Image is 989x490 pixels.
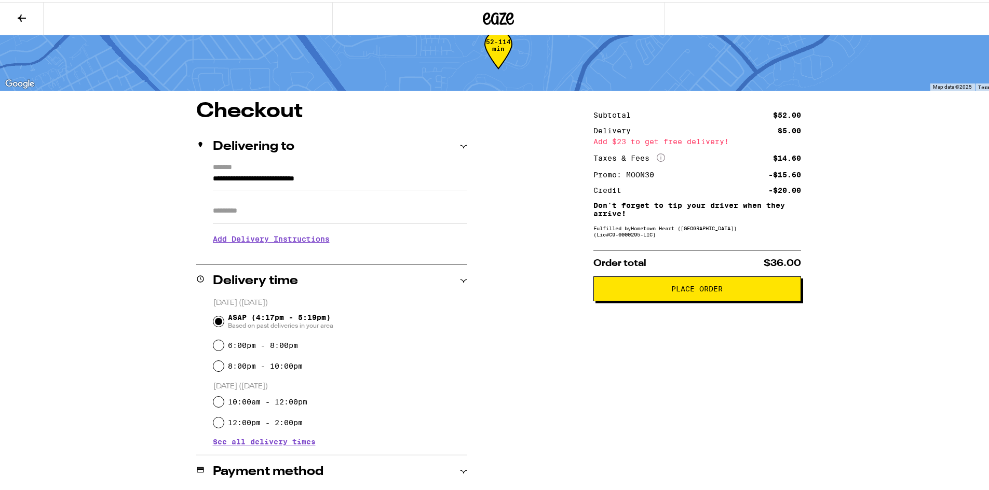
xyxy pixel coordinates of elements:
div: Subtotal [593,109,638,117]
div: Taxes & Fees [593,151,665,161]
span: Order total [593,257,646,266]
h1: Checkout [196,99,467,120]
div: $5.00 [778,125,801,132]
label: 8:00pm - 10:00pm [228,360,303,368]
a: Open this area in Google Maps (opens a new window) [3,75,37,89]
div: $14.60 [773,152,801,160]
span: ASAP (4:17pm - 5:19pm) [228,311,333,328]
div: Delivery [593,125,638,132]
button: Place Order [593,274,801,299]
div: -$15.60 [768,169,801,176]
p: [DATE] ([DATE]) [213,296,467,306]
span: $36.00 [764,257,801,266]
span: Map data ©2025 [933,82,972,88]
h2: Delivering to [213,138,294,151]
div: 52-114 min [484,36,512,75]
h2: Delivery time [213,273,298,285]
span: Hi. Need any help? [6,7,75,16]
label: 10:00am - 12:00pm [228,396,307,404]
div: $52.00 [773,109,801,117]
div: Add $23 to get free delivery! [593,136,801,143]
span: Place Order [671,283,723,290]
button: See all delivery times [213,436,316,443]
h2: Payment method [213,464,323,476]
img: Google [3,75,37,89]
label: 12:00pm - 2:00pm [228,416,303,425]
h3: Add Delivery Instructions [213,225,467,249]
label: 6:00pm - 8:00pm [228,339,298,347]
div: Fulfilled by Hometown Heart ([GEOGRAPHIC_DATA]) (Lic# C9-0000295-LIC ) [593,223,801,235]
p: We'll contact you at [PHONE_NUMBER] when we arrive [213,249,467,257]
p: Don't forget to tip your driver when they arrive! [593,199,801,216]
p: [DATE] ([DATE]) [213,380,467,389]
div: Credit [593,185,629,192]
div: Promo: MOON30 [593,169,661,176]
span: Based on past deliveries in your area [228,319,333,328]
div: -$20.00 [768,185,801,192]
